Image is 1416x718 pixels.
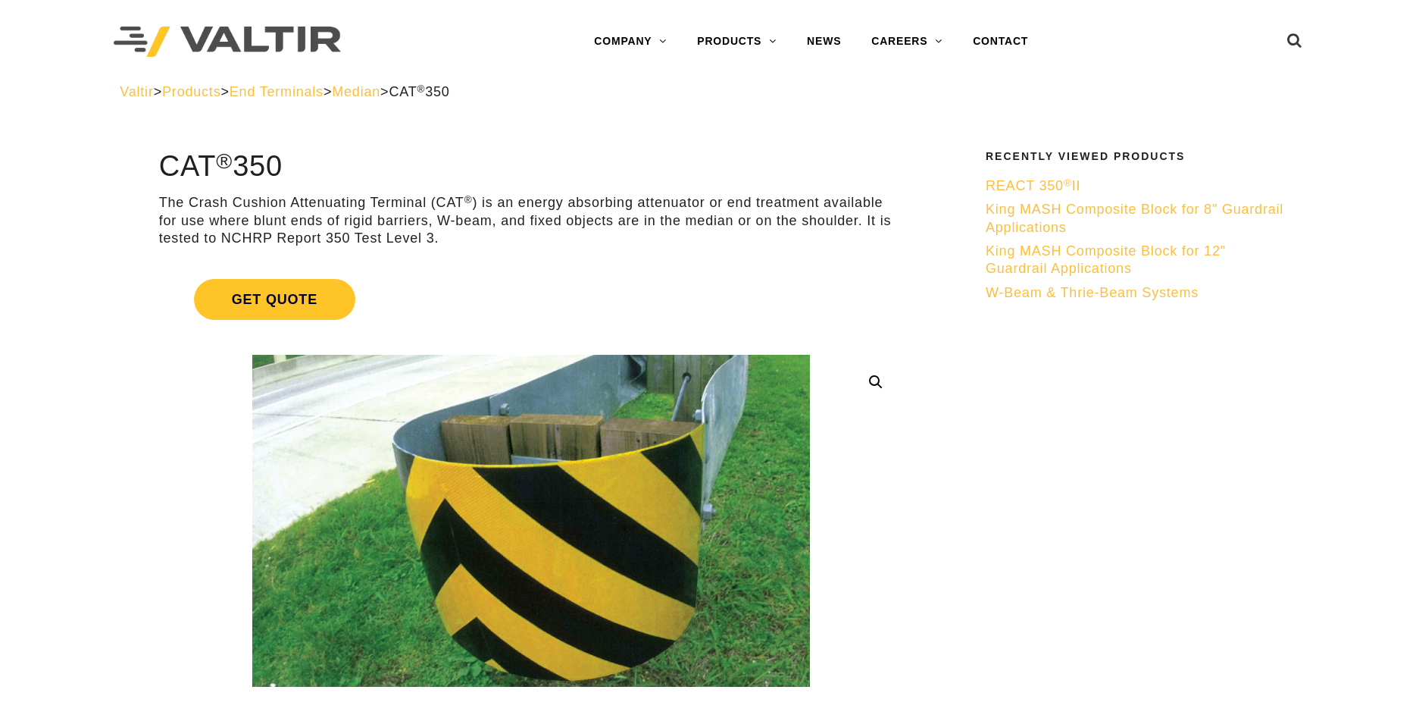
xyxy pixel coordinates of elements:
[120,83,1296,101] div: > > > >
[417,83,425,95] sup: ®
[986,202,1283,234] span: King MASH Composite Block for 8" Guardrail Applications
[986,151,1286,162] h2: Recently Viewed Products
[856,27,958,57] a: CAREERS
[986,285,1199,300] span: W-Beam & Thrie-Beam Systems
[389,84,449,99] span: CAT 350
[986,178,1080,193] span: REACT 350 II
[464,194,473,205] sup: ®
[579,27,682,57] a: COMPANY
[159,151,903,183] h1: CAT 350
[159,194,903,247] p: The Crash Cushion Attenuating Terminal (CAT ) is an energy absorbing attenuator or end treatment ...
[792,27,856,57] a: NEWS
[332,84,380,99] a: Median
[958,27,1043,57] a: CONTACT
[986,243,1226,276] span: King MASH Composite Block for 12" Guardrail Applications
[162,84,220,99] a: Products
[159,261,903,338] a: Get Quote
[986,201,1286,237] a: King MASH Composite Block for 8" Guardrail Applications
[194,279,355,320] span: Get Quote
[682,27,792,57] a: PRODUCTS
[986,177,1286,195] a: REACT 350®II
[216,149,233,173] sup: ®
[120,84,153,99] a: Valtir
[986,243,1286,278] a: King MASH Composite Block for 12" Guardrail Applications
[1064,177,1072,189] sup: ®
[230,84,324,99] a: End Terminals
[986,284,1286,302] a: W-Beam & Thrie-Beam Systems
[114,27,341,58] img: Valtir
